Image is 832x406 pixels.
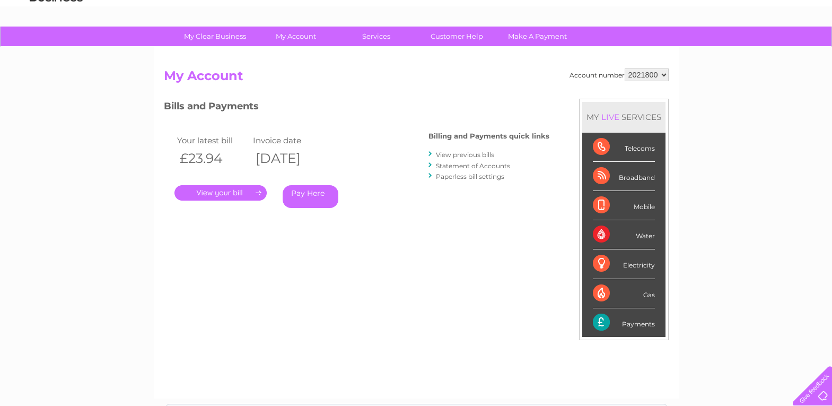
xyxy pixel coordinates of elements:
div: Mobile [593,191,655,220]
div: Gas [593,279,655,308]
div: Electricity [593,249,655,279]
a: Services [332,27,420,46]
div: Broadband [593,162,655,191]
a: Make A Payment [494,27,581,46]
a: Contact [761,45,787,53]
a: View previous bills [436,151,494,159]
a: My Account [252,27,339,46]
th: [DATE] [250,148,327,169]
h4: Billing and Payments quick links [428,132,549,140]
div: Payments [593,308,655,337]
a: My Clear Business [171,27,259,46]
a: Pay Here [283,185,338,208]
h2: My Account [164,68,669,89]
h3: Bills and Payments [164,99,549,117]
a: Energy [672,45,695,53]
div: MY SERVICES [582,102,665,132]
a: Paperless bill settings [436,172,504,180]
img: logo.png [29,28,83,60]
div: LIVE [599,112,621,122]
div: Clear Business is a trading name of Verastar Limited (registered in [GEOGRAPHIC_DATA] No. 3667643... [166,6,667,51]
div: Account number [570,68,669,81]
div: Telecoms [593,133,655,162]
th: £23.94 [174,148,251,169]
td: Your latest bill [174,133,251,148]
a: Log out [797,45,822,53]
a: Blog [740,45,755,53]
a: Telecoms [702,45,733,53]
td: Invoice date [250,133,327,148]
div: Water [593,220,655,249]
a: Statement of Accounts [436,162,510,170]
a: Customer Help [413,27,501,46]
a: Water [645,45,665,53]
a: 0333 014 3131 [632,5,705,19]
a: . [174,185,267,201]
